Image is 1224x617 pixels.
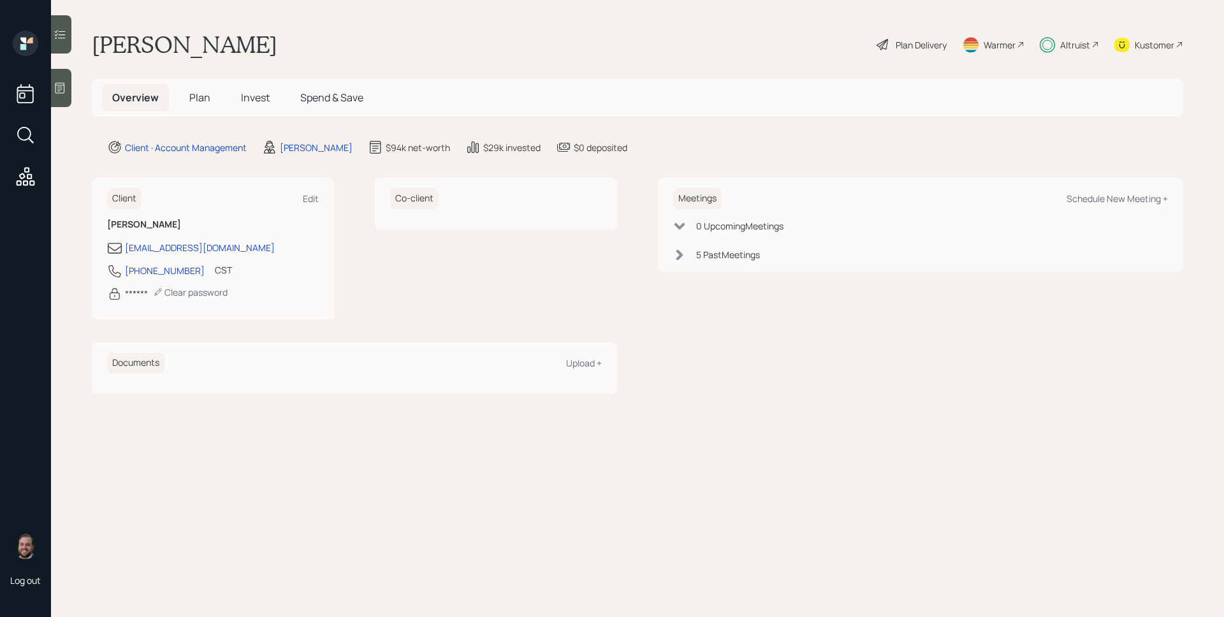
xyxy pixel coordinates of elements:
div: [EMAIL_ADDRESS][DOMAIN_NAME] [125,241,275,254]
div: [PHONE_NUMBER] [125,264,205,277]
div: Edit [303,192,319,205]
span: Spend & Save [300,91,363,105]
div: Clear password [153,286,228,298]
h6: Client [107,188,142,209]
span: Overview [112,91,159,105]
h6: Documents [107,352,164,374]
div: Plan Delivery [896,38,947,52]
span: Invest [241,91,270,105]
div: $0 deposited [574,141,627,154]
span: Plan [189,91,210,105]
div: 0 Upcoming Meeting s [696,219,783,233]
div: Warmer [984,38,1016,52]
div: Altruist [1060,38,1090,52]
h1: [PERSON_NAME] [92,31,277,59]
div: Client · Account Management [125,141,247,154]
div: [PERSON_NAME] [280,141,353,154]
h6: [PERSON_NAME] [107,219,319,230]
div: $29k invested [483,141,541,154]
div: Kustomer [1135,38,1174,52]
div: Upload + [566,357,602,369]
div: 5 Past Meeting s [696,248,760,261]
div: Schedule New Meeting + [1067,192,1168,205]
div: $94k net-worth [386,141,450,154]
h6: Co-client [390,188,439,209]
div: CST [215,263,232,277]
img: james-distasi-headshot.png [13,534,38,559]
div: Log out [10,574,41,586]
h6: Meetings [673,188,722,209]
